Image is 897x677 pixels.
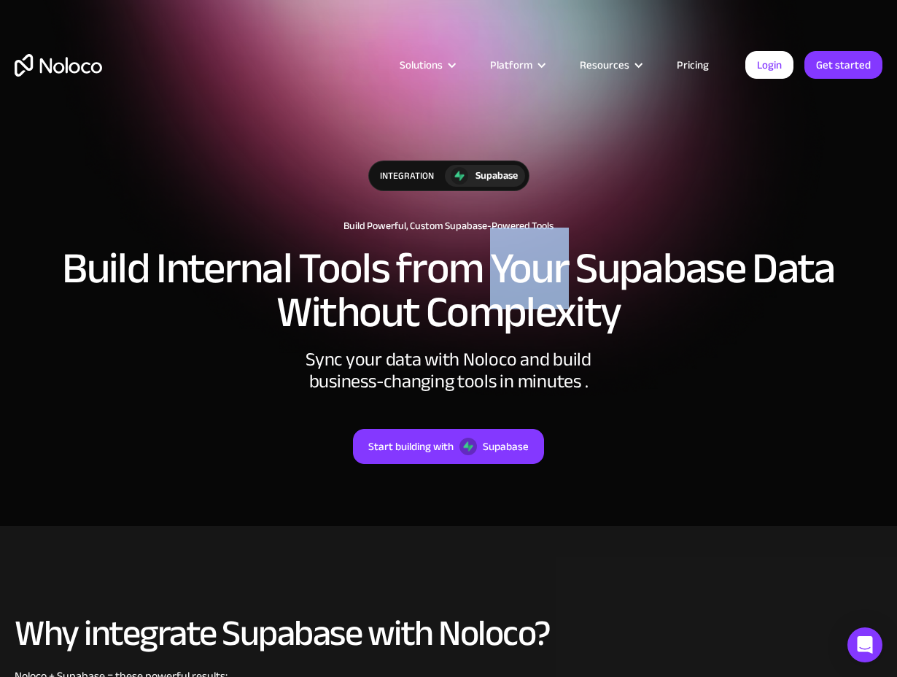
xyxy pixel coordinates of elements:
[659,55,727,74] a: Pricing
[369,161,445,190] div: integration
[230,349,667,392] div: Sync your data with Noloco and build business-changing tools in minutes .
[804,51,882,79] a: Get started
[847,627,882,662] div: Open Intercom Messenger
[472,55,562,74] div: Platform
[483,437,529,456] div: Supabase
[353,429,544,464] a: Start building withSupabase
[580,55,629,74] div: Resources
[381,55,472,74] div: Solutions
[490,55,532,74] div: Platform
[15,220,882,232] h1: Build Powerful, Custom Supabase-Powered Tools
[475,168,518,184] div: Supabase
[400,55,443,74] div: Solutions
[368,437,454,456] div: Start building with
[745,51,793,79] a: Login
[15,247,882,334] h2: Build Internal Tools from Your Supabase Data Without Complexity
[15,54,102,77] a: home
[562,55,659,74] div: Resources
[15,614,882,653] h2: Why integrate Supabase with Noloco?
